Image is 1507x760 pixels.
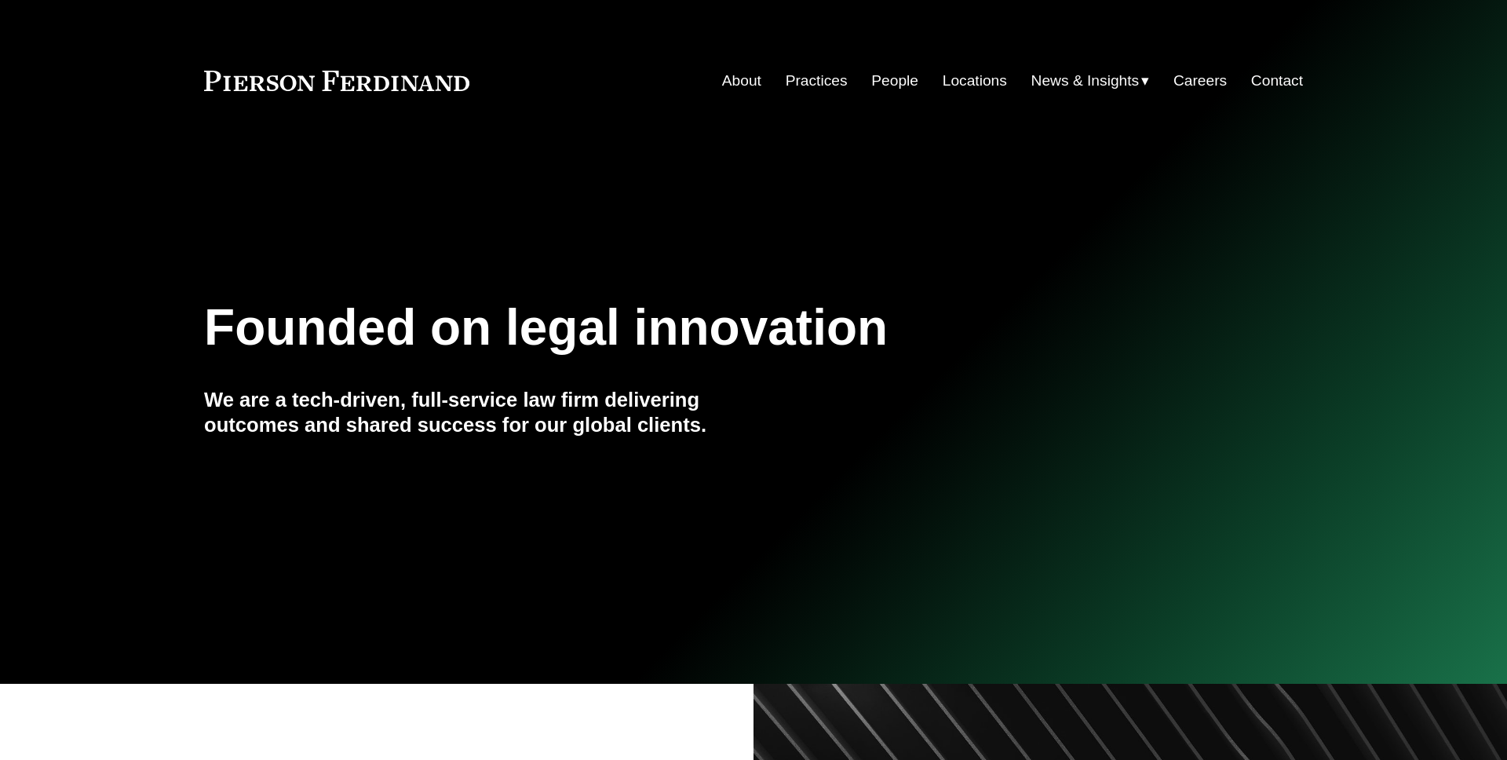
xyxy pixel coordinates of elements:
h1: Founded on legal innovation [204,299,1120,356]
a: People [871,66,918,96]
h4: We are a tech-driven, full-service law firm delivering outcomes and shared success for our global... [204,387,753,438]
a: Locations [943,66,1007,96]
a: Practices [786,66,848,96]
a: Contact [1251,66,1303,96]
a: About [722,66,761,96]
a: Careers [1173,66,1227,96]
a: folder dropdown [1031,66,1150,96]
span: News & Insights [1031,68,1140,95]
